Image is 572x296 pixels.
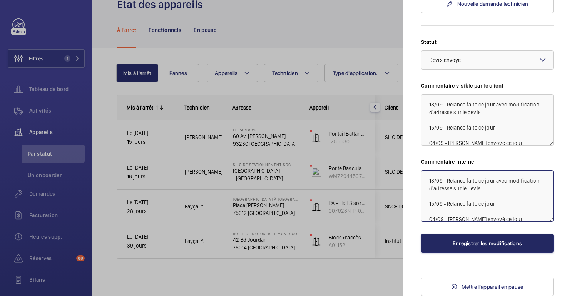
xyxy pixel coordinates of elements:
[421,39,437,45] font: Statut
[462,284,523,290] font: Mettre l'appareil en pause
[421,234,554,253] button: Enregistrer les modifications
[421,83,504,89] font: Commentaire visible par le client
[457,1,529,7] font: Nouvelle demande technicien
[453,240,522,246] font: Enregistrer les modifications
[429,57,461,63] font: Devis envoyé
[421,159,474,165] font: Commentaire Interne
[421,278,554,296] button: Mettre l'appareil en pause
